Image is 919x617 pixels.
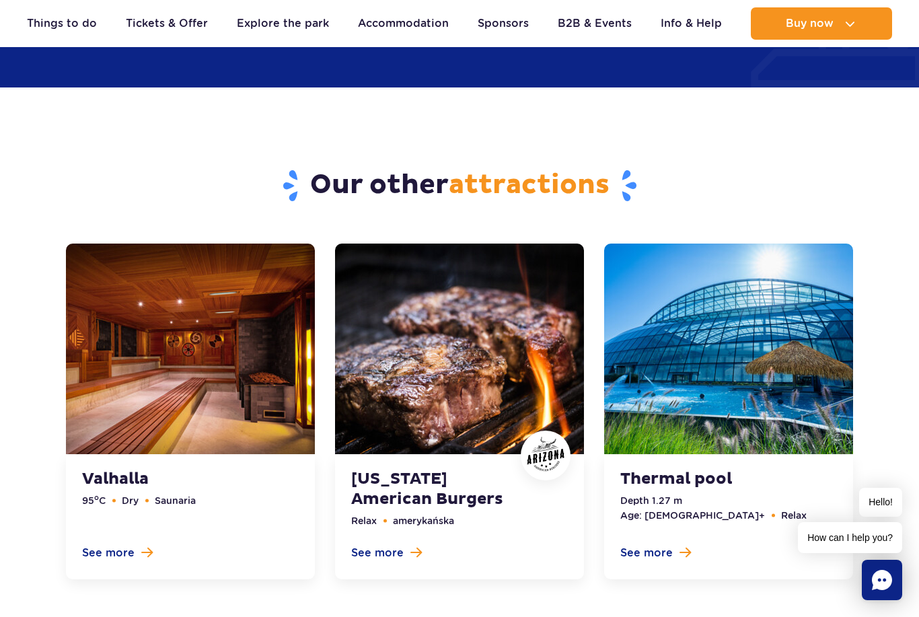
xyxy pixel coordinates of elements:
[859,488,902,517] span: Hello!
[237,7,329,40] a: Explore the park
[449,168,610,202] span: attractions
[558,7,632,40] a: B2B & Events
[786,17,834,30] span: Buy now
[661,7,722,40] a: Info & Help
[66,168,854,203] h3: Our other
[126,7,208,40] a: Tickets & Offer
[27,7,97,40] a: Things to do
[478,7,529,40] a: Sponsors
[862,560,902,600] div: Chat
[358,7,449,40] a: Accommodation
[751,7,892,40] button: Buy now
[798,522,902,553] span: How can I help you?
